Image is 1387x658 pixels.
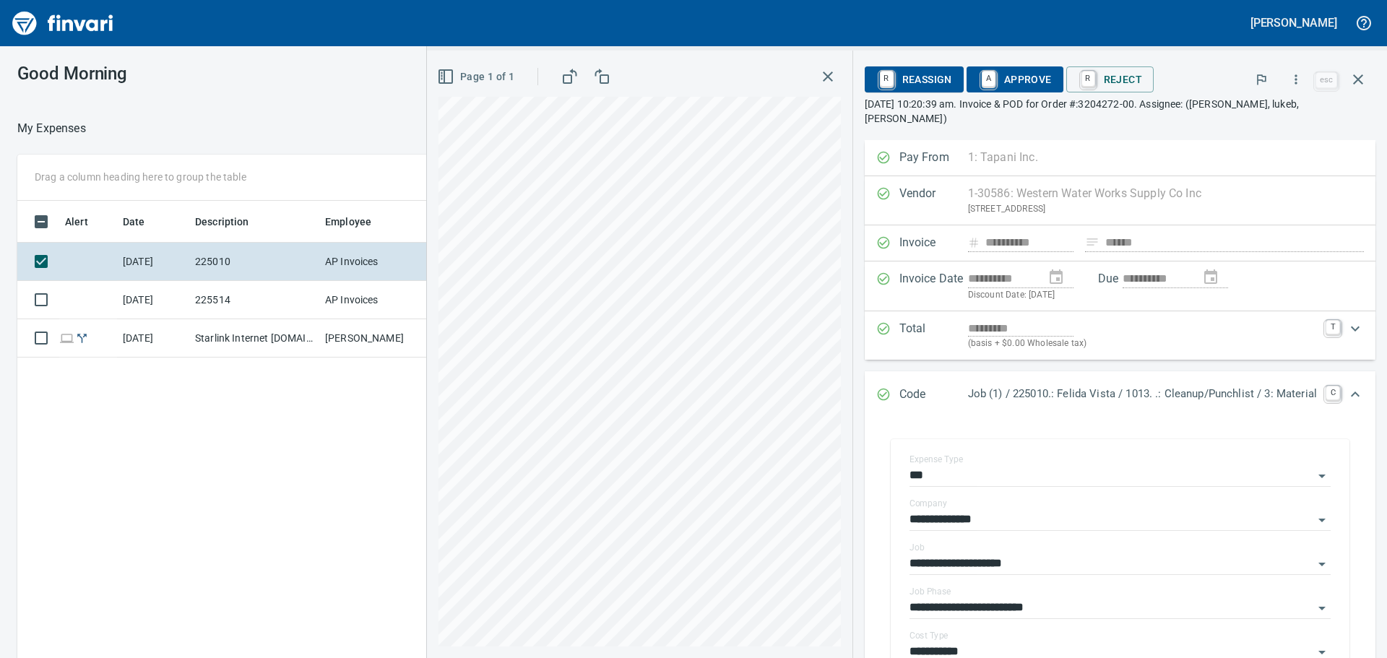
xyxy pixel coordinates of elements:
button: RReject [1066,66,1154,92]
span: Alert [65,213,107,230]
td: [DATE] [117,319,189,358]
button: Open [1312,510,1332,530]
td: 225514 [189,281,319,319]
span: Alert [65,213,88,230]
nav: breadcrumb [17,120,86,137]
p: Total [899,320,968,351]
span: Approve [978,67,1052,92]
td: Starlink Internet [DOMAIN_NAME] CA - Pipeline [189,319,319,358]
button: Open [1312,598,1332,618]
button: AApprove [967,66,1063,92]
p: (basis + $0.00 Wholesale tax) [968,337,1317,351]
p: Code [899,386,968,404]
label: Expense Type [909,455,963,464]
label: Job Phase [909,587,951,596]
a: T [1326,320,1340,334]
button: Open [1312,554,1332,574]
button: Open [1312,466,1332,486]
span: Employee [325,213,390,230]
td: 225010 [189,243,319,281]
a: C [1326,386,1340,400]
span: Online transaction [59,333,74,342]
p: Job (1) / 225010.: Felida Vista / 1013. .: Cleanup/Punchlist / 3: Material [968,386,1317,402]
button: More [1280,64,1312,95]
div: Expand [865,371,1375,419]
label: Company [909,499,947,508]
td: [DATE] [117,243,189,281]
h3: Good Morning [17,64,324,84]
td: [DATE] [117,281,189,319]
span: Close invoice [1312,62,1375,97]
a: A [982,71,995,87]
td: AP Invoices [319,281,428,319]
a: esc [1315,72,1337,88]
label: Cost Type [909,631,949,640]
span: Reassign [876,67,952,92]
p: My Expenses [17,120,86,137]
span: Description [195,213,268,230]
td: [PERSON_NAME] [319,319,428,358]
a: R [880,71,894,87]
span: Date [123,213,145,230]
img: Finvari [9,6,117,40]
td: AP Invoices [319,243,428,281]
div: Expand [865,311,1375,360]
span: Employee [325,213,371,230]
p: Drag a column heading here to group the table [35,170,246,184]
span: Reject [1078,67,1142,92]
button: Page 1 of 1 [434,64,520,90]
label: Job [909,543,925,552]
span: Date [123,213,164,230]
span: Split transaction [74,333,90,342]
a: R [1081,71,1095,87]
span: Page 1 of 1 [440,68,514,86]
span: Description [195,213,249,230]
h5: [PERSON_NAME] [1250,15,1337,30]
button: RReassign [865,66,964,92]
button: [PERSON_NAME] [1247,12,1341,34]
button: Flag [1245,64,1277,95]
p: [DATE] 10:20:39 am. Invoice & POD for Order #:3204272-00. Assignee: ([PERSON_NAME], lukeb, [PERSO... [865,97,1375,126]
